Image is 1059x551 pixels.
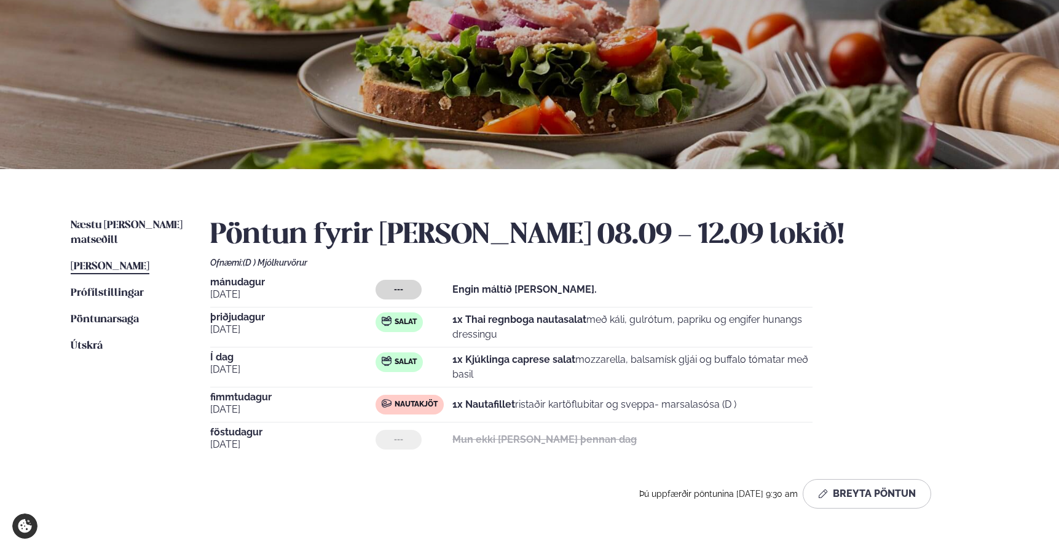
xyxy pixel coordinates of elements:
span: [DATE] [210,402,376,417]
img: salad.svg [382,316,392,326]
span: [DATE] [210,362,376,377]
span: Þú uppfærðir pöntunina [DATE] 9:30 am [639,489,798,499]
a: Næstu [PERSON_NAME] matseðill [71,218,186,248]
span: Salat [395,317,417,327]
div: Ofnæmi: [210,258,988,268]
h2: Pöntun fyrir [PERSON_NAME] 08.09 - 12.09 lokið! [210,218,988,253]
a: Prófílstillingar [71,286,144,301]
a: [PERSON_NAME] [71,260,149,274]
strong: Engin máltíð [PERSON_NAME]. [452,283,597,295]
span: [DATE] [210,437,376,452]
strong: 1x Nautafillet [452,398,515,410]
a: Útskrá [71,339,103,354]
span: --- [394,285,403,295]
span: Salat [395,357,417,367]
span: Næstu [PERSON_NAME] matseðill [71,220,183,245]
span: fimmtudagur [210,392,376,402]
span: [PERSON_NAME] [71,261,149,272]
p: ristaðir kartöflubitar og sveppa- marsalasósa (D ) [452,397,736,412]
strong: Mun ekki [PERSON_NAME] þennan dag [452,434,637,445]
span: þriðjudagur [210,312,376,322]
button: Breyta Pöntun [803,479,931,509]
span: Útskrá [71,341,103,351]
strong: 1x Kjúklinga caprese salat [452,354,575,365]
img: salad.svg [382,356,392,366]
span: [DATE] [210,287,376,302]
span: Pöntunarsaga [71,314,139,325]
a: Pöntunarsaga [71,312,139,327]
p: mozzarella, balsamísk gljái og buffalo tómatar með basil [452,352,813,382]
span: --- [394,435,403,445]
a: Cookie settings [12,513,37,539]
p: með káli, gulrótum, papriku og engifer hunangs dressingu [452,312,813,342]
span: Í dag [210,352,376,362]
span: Prófílstillingar [71,288,144,298]
span: Nautakjöt [395,400,438,410]
img: beef.svg [382,398,392,408]
strong: 1x Thai regnboga nautasalat [452,314,586,325]
span: (D ) Mjólkurvörur [243,258,307,268]
span: [DATE] [210,322,376,337]
span: mánudagur [210,277,376,287]
span: föstudagur [210,427,376,437]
